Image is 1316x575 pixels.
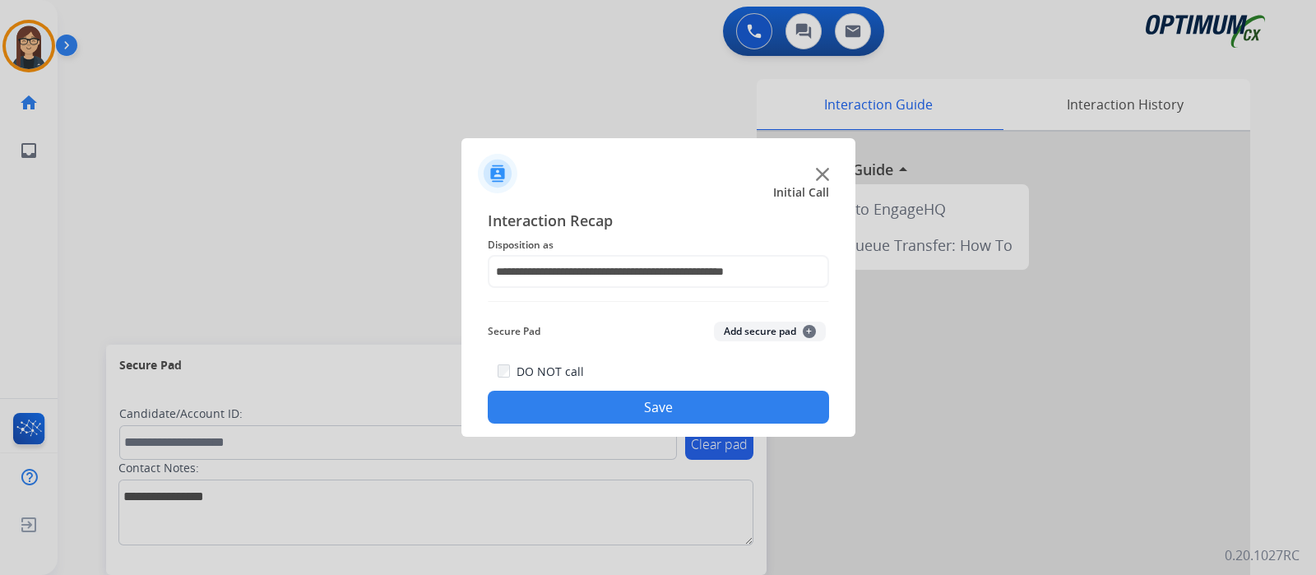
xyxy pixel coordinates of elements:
[488,322,540,341] span: Secure Pad
[488,235,829,255] span: Disposition as
[1225,545,1300,565] p: 0.20.1027RC
[488,391,829,424] button: Save
[478,154,517,193] img: contactIcon
[773,184,829,201] span: Initial Call
[488,209,829,235] span: Interaction Recap
[714,322,826,341] button: Add secure pad+
[517,364,584,380] label: DO NOT call
[488,301,829,302] img: contact-recap-line.svg
[803,325,816,338] span: +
